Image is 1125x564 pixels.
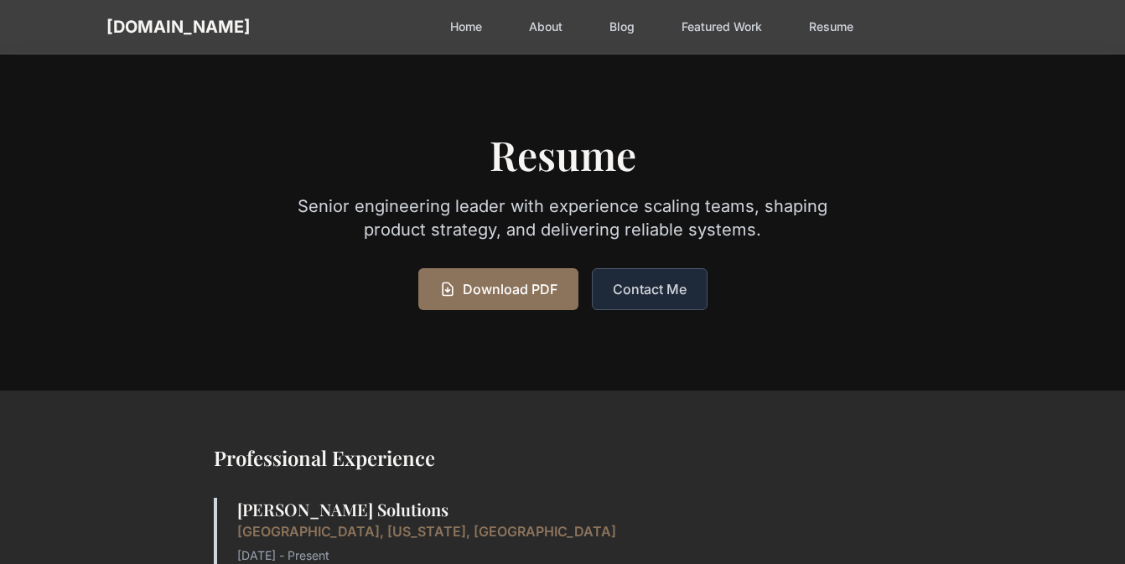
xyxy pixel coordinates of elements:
a: Resume [799,12,863,42]
h2: Professional Experience [214,444,911,471]
a: Home [440,12,492,42]
a: Contact Me [592,268,708,310]
a: About [519,12,573,42]
a: Download PDF [418,268,578,310]
h1: Resume [214,134,911,174]
p: Senior engineering leader with experience scaling teams, shaping product strategy, and delivering... [281,194,844,241]
p: [GEOGRAPHIC_DATA], [US_STATE], [GEOGRAPHIC_DATA] [237,521,911,541]
a: Featured Work [671,12,772,42]
span: [DATE] - Present [237,548,329,562]
a: [DOMAIN_NAME] [106,17,251,37]
h3: [PERSON_NAME] Solutions [237,498,911,521]
a: Blog [599,12,645,42]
